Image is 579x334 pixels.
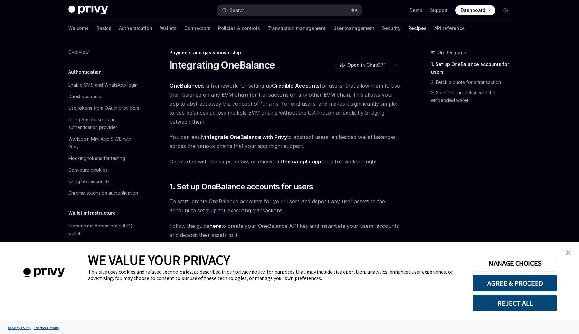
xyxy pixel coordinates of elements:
[230,6,248,14] div: Search...
[170,221,401,239] span: Follow the guide to create your OneBalance API key and instantiate your users’ accounts and depos...
[473,295,557,311] button: REJECT ALL
[409,7,422,14] a: Demo
[68,178,110,185] div: Using test accounts
[205,134,287,141] a: integrate OneBalance with Privy
[68,21,89,36] a: Welcome
[437,49,466,57] span: On this page
[68,6,108,15] img: dark logo
[217,5,362,16] button: Open search
[63,133,145,153] a: Worldcoin Mini App SIWE with Privy
[473,255,557,272] button: MANAGE CHOICES
[473,275,557,292] button: AGREE & PROCEED
[431,59,516,77] a: 1. Set up OneBalance accounts for users
[63,153,145,164] a: Mocking tokens for testing
[68,81,138,89] div: Enable SMS and WhatsApp login
[68,189,138,197] div: Chrome extension authentication
[63,46,145,58] a: Overview
[170,197,401,215] span: To start, create OneBalance accounts for your users and deposit any user assets to the account to...
[184,21,210,36] a: Connectors
[68,68,102,76] h5: Authentication
[170,133,401,151] span: You can easily to abstract users’ embedded wallet balances across the various chains that your ap...
[68,116,142,131] div: Using Supabase as an authentication provider
[170,181,313,192] span: 1. Set up OneBalance accounts for users
[63,164,145,176] a: Configure cookies
[68,154,125,162] div: Mocking tokens for testing
[170,82,201,89] a: OneBalance
[68,209,116,217] h5: Wallet infrastructure
[430,7,448,14] a: Support
[68,135,142,151] div: Worldcoin Mini App SIWE with Privy
[68,48,89,56] div: Overview
[170,59,275,71] h1: Integrating OneBalance
[68,104,139,112] div: Use tokens from OAuth providers
[68,241,142,257] div: Enabling users or servers to execute transactions
[562,246,575,259] a: close banner
[347,62,387,68] span: Open in ChatGPT
[10,259,78,287] img: company logo
[170,157,401,166] span: Get started with the steps below, or check out for a full walkthrough!
[96,21,111,36] a: Basics
[566,250,571,255] img: close banner
[160,21,177,36] a: Wallets
[63,176,145,187] a: Using test accounts
[170,50,401,56] div: Payments and gas sponsorship
[63,91,145,102] a: Guest accounts
[63,114,145,133] a: Using Supabase as an authentication provider
[88,268,463,281] div: This site uses cookies and related technologies, as described in our privacy policy, for purposes...
[282,158,321,165] a: the sample app
[408,21,427,36] a: Recipes
[63,79,145,91] a: Enable SMS and WhatsApp login
[335,60,391,70] button: Open in ChatGPT
[272,82,320,89] a: Credible Accounts
[119,21,152,36] a: Authentication
[68,222,142,237] div: Hierarchical deterministic (HD) wallets
[63,220,145,239] a: Hierarchical deterministic (HD) wallets
[218,21,260,36] a: Policies & controls
[63,187,145,199] a: Chrome extension authentication
[209,223,221,229] a: here
[88,252,230,268] span: WE VALUE YOUR PRIVACY
[333,21,374,36] a: User management
[461,7,485,14] span: Dashboard
[63,239,145,259] a: Enabling users or servers to execute transactions
[63,102,145,114] a: Use tokens from OAuth providers
[268,21,326,36] a: Transaction management
[170,81,401,126] span: is a framework for setting up for users, that allow them to use their balance on any EVM chain fo...
[431,88,516,106] a: 3. Sign the transaction with the embedded wallet
[434,21,465,36] a: API reference
[351,8,358,13] span: ⌘ K
[382,21,400,36] a: Security
[501,5,511,15] button: Toggle dark mode
[455,5,495,15] a: Dashboard
[6,322,32,333] a: Privacy Policy
[431,77,516,88] a: 2. Fetch a quote for a transaction
[68,93,101,100] div: Guest accounts
[32,322,60,333] a: Tracker Details
[68,166,108,174] div: Configure cookies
